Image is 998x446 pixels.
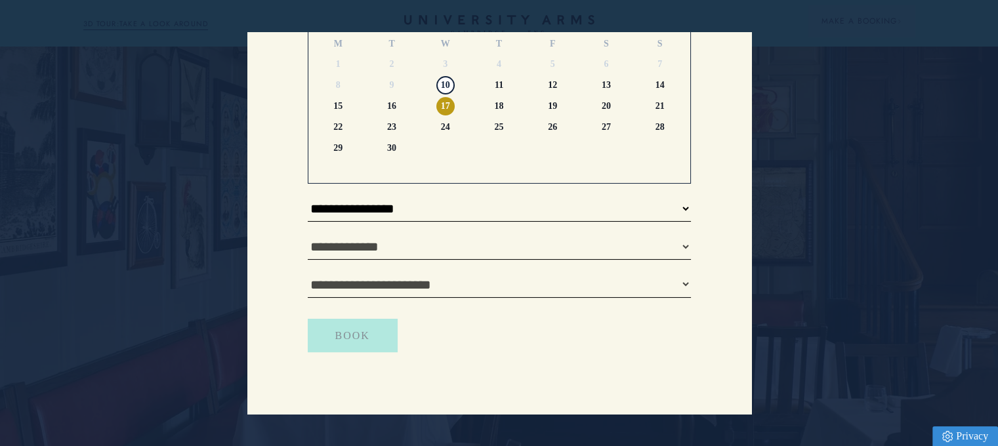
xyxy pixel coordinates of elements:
span: Thursday 4 September 2025 [489,55,508,73]
div: M [312,37,365,54]
span: Monday 22 September 2025 [329,118,347,136]
div: F [526,37,579,54]
span: Monday 15 September 2025 [329,97,347,115]
div: T [472,37,526,54]
span: Friday 5 September 2025 [543,55,562,73]
span: Sunday 28 September 2025 [651,118,669,136]
span: Tuesday 30 September 2025 [383,139,401,157]
span: Wednesday 17 September 2025 [436,97,455,115]
span: Tuesday 23 September 2025 [383,118,401,136]
span: Monday 1 September 2025 [329,55,347,73]
span: Tuesday 16 September 2025 [383,97,401,115]
div: S [579,37,633,54]
div: W [419,37,472,54]
span: Saturday 6 September 2025 [597,55,615,73]
span: Friday 12 September 2025 [543,76,562,94]
span: Friday 26 September 2025 [543,118,562,136]
img: Privacy [942,431,953,442]
span: Wednesday 3 September 2025 [436,55,455,73]
span: Sunday 21 September 2025 [651,97,669,115]
div: S [633,37,687,54]
span: Saturday 27 September 2025 [597,118,615,136]
span: Friday 19 September 2025 [543,97,562,115]
span: Saturday 13 September 2025 [597,76,615,94]
span: Monday 29 September 2025 [329,139,347,157]
span: Sunday 14 September 2025 [651,76,669,94]
span: Wednesday 10 September 2025 [436,76,455,94]
div: T [365,37,419,54]
span: Thursday 25 September 2025 [489,118,508,136]
span: Tuesday 9 September 2025 [383,76,401,94]
span: Sunday 7 September 2025 [651,55,669,73]
span: Thursday 11 September 2025 [489,76,508,94]
span: Tuesday 2 September 2025 [383,55,401,73]
a: Privacy [932,426,998,446]
span: Monday 8 September 2025 [329,76,347,94]
span: Wednesday 24 September 2025 [436,118,455,136]
span: Thursday 18 September 2025 [489,97,508,115]
span: Saturday 20 September 2025 [597,97,615,115]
